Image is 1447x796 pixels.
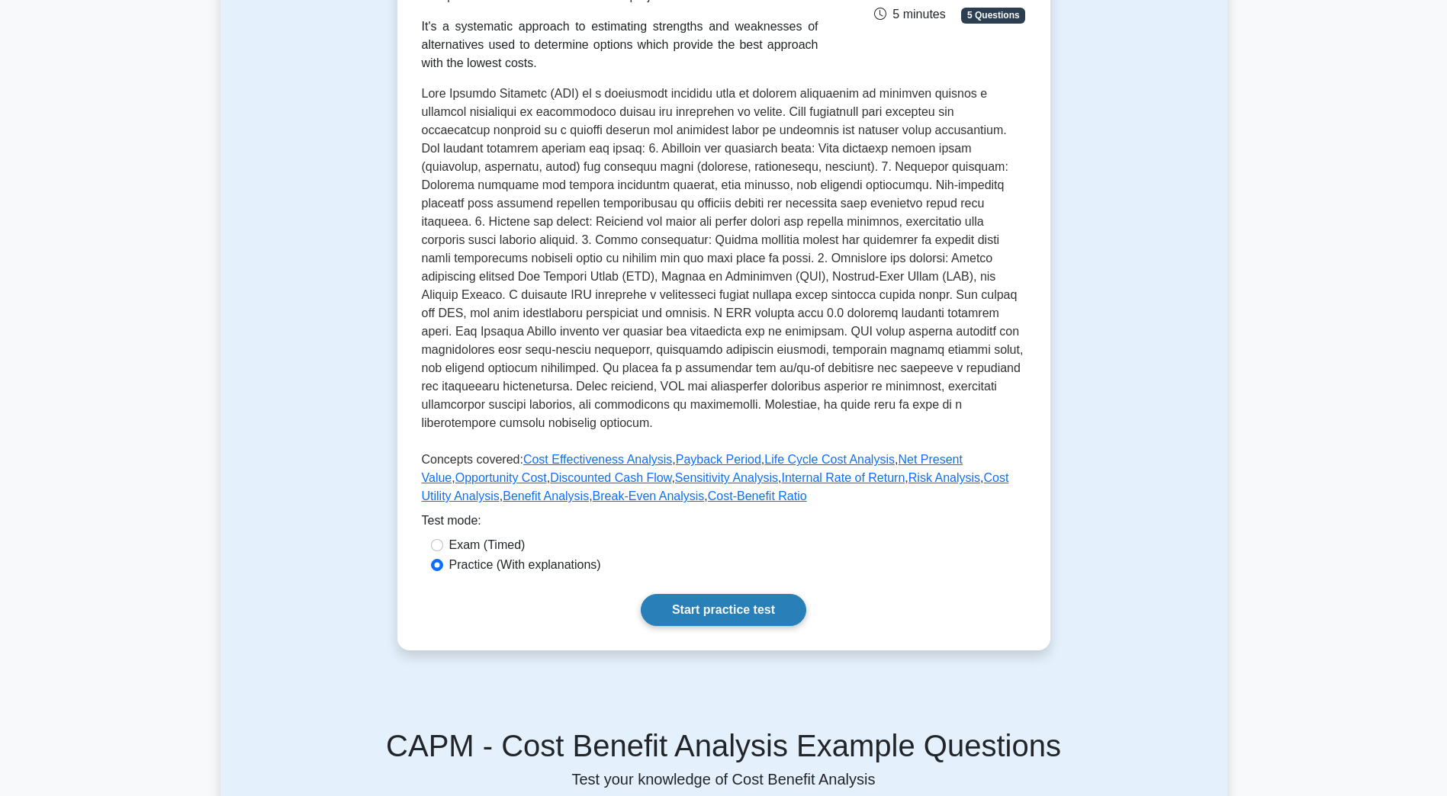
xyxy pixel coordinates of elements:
[961,8,1025,23] span: 5 Questions
[708,489,807,502] a: Cost-Benefit Ratio
[422,451,1026,512] p: Concepts covered: , , , , , , , , , , , ,
[641,594,806,626] a: Start practice test
[781,471,905,484] a: Internal Rate of Return
[422,18,818,72] div: It's a systematic approach to estimating strengths and weaknesses of alternatives used to determi...
[874,8,945,21] span: 5 minutes
[422,512,1026,536] div: Test mode:
[523,453,672,466] a: Cost Effectiveness Analysis
[908,471,980,484] a: Risk Analysis
[675,471,778,484] a: Sensitivity Analysis
[676,453,761,466] a: Payback Period
[550,471,671,484] a: Discounted Cash Flow
[449,556,601,574] label: Practice (With explanations)
[593,489,705,502] a: Break-Even Analysis
[764,453,895,466] a: Life Cycle Cost Analysis
[449,536,526,554] label: Exam (Timed)
[239,770,1209,788] p: Test your knowledge of Cost Benefit Analysis
[239,727,1209,764] h5: CAPM - Cost Benefit Analysis Example Questions
[422,471,1009,502] a: Cost Utility Analysis
[503,489,589,502] a: Benefit Analysis
[455,471,547,484] a: Opportunity Cost
[422,85,1026,438] p: Lore Ipsumdo Sitametc (ADI) el s doeiusmodt incididu utla et dolorem aliquaenim ad minimven quisn...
